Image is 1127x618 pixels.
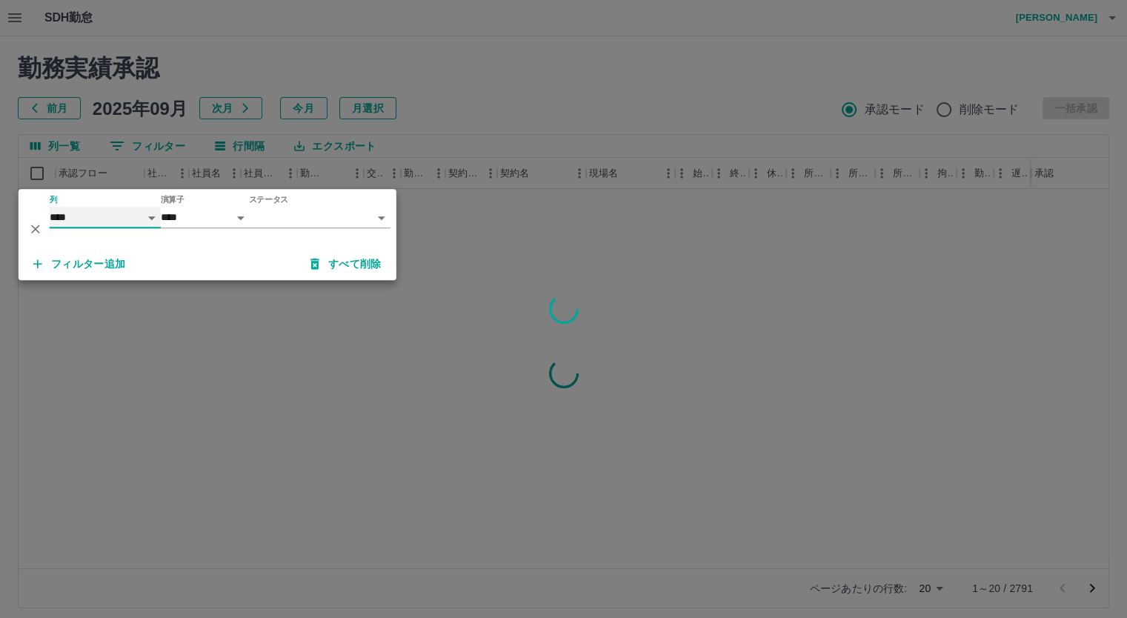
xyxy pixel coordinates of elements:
[161,194,184,205] label: 演算子
[21,250,138,277] button: フィルター追加
[24,219,47,241] button: 削除
[249,194,288,205] label: ステータス
[50,194,58,205] label: 列
[299,250,393,277] button: すべて削除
